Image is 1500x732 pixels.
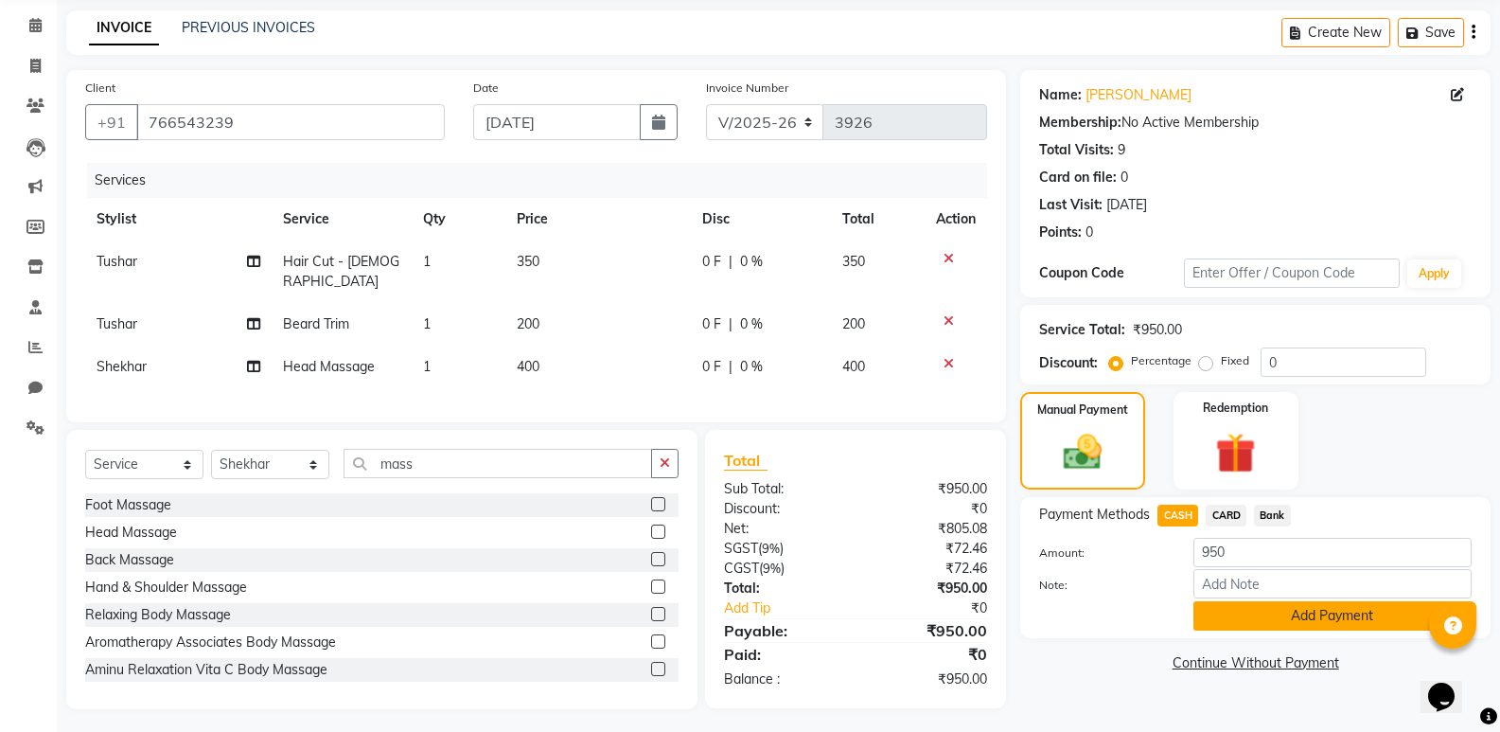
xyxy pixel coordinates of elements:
span: 0 % [740,252,763,272]
div: Back Massage [85,550,174,570]
span: Payment Methods [1039,505,1150,525]
div: Balance : [710,670,856,689]
div: Service Total: [1039,320,1125,340]
div: Payable: [710,619,856,642]
span: 1 [423,253,431,270]
div: ₹0 [856,499,1001,519]
div: ( ) [710,539,856,559]
div: Discount: [1039,353,1098,373]
label: Amount: [1025,545,1178,562]
span: 9% [763,561,781,576]
span: 400 [517,358,539,375]
div: Name: [1039,85,1082,105]
span: 200 [517,315,539,332]
a: [PERSON_NAME] [1085,85,1191,105]
div: ₹805.08 [856,519,1001,539]
span: Hair Cut - [DEMOGRAPHIC_DATA] [283,253,399,290]
span: 0 F [702,357,721,377]
span: 350 [517,253,539,270]
div: Aminu Relaxation Vita C Body Massage [85,660,327,680]
input: Search by Name/Mobile/Email/Code [136,104,445,140]
label: Fixed [1221,352,1249,369]
span: 400 [842,358,865,375]
div: ₹950.00 [856,670,1001,689]
label: Client [85,80,115,97]
th: Service [272,198,412,241]
th: Action [925,198,987,241]
label: Redemption [1203,400,1268,417]
div: ₹0 [880,598,1001,618]
span: CASH [1157,505,1198,527]
div: ₹950.00 [856,479,1001,499]
div: Foot Massage [85,495,171,515]
div: Discount: [710,499,856,519]
span: CGST [724,560,759,577]
span: SGST [724,540,758,557]
span: Tushar [97,315,137,332]
div: 0 [1121,168,1128,187]
th: Qty [412,198,505,241]
span: 9% [762,541,780,556]
iframe: chat widget [1421,656,1481,713]
a: Add Tip [710,598,880,618]
th: Disc [691,198,831,241]
span: Bank [1254,505,1291,527]
span: Head Massage [283,358,375,375]
span: 350 [842,253,865,270]
button: Add Payment [1193,601,1472,631]
div: Membership: [1039,113,1121,133]
div: Services [87,163,1001,198]
img: _cash.svg [1051,430,1114,474]
th: Total [831,198,925,241]
img: _gift.svg [1203,428,1268,478]
div: Last Visit: [1039,195,1103,215]
span: | [729,357,732,377]
div: [DATE] [1106,195,1147,215]
label: Percentage [1131,352,1191,369]
div: Sub Total: [710,479,856,499]
span: | [729,314,732,334]
div: ₹72.46 [856,539,1001,559]
span: Beard Trim [283,315,349,332]
div: Net: [710,519,856,539]
span: 0 F [702,314,721,334]
button: Save [1398,18,1464,47]
div: 0 [1085,223,1093,242]
label: Note: [1025,577,1178,594]
div: ₹0 [856,643,1001,666]
div: ₹950.00 [856,579,1001,598]
div: ( ) [710,559,856,579]
div: ₹950.00 [1133,320,1182,340]
span: 200 [842,315,865,332]
div: Relaxing Body Massage [85,605,231,625]
div: Hand & Shoulder Massage [85,578,247,598]
span: Shekhar [97,358,147,375]
input: Add Note [1193,569,1472,598]
div: Head Massage [85,523,177,543]
span: CARD [1206,505,1246,527]
div: Coupon Code [1039,263,1183,283]
a: INVOICE [89,11,159,45]
div: No Active Membership [1039,113,1472,133]
div: Aromatherapy Associates Body Massage [85,633,336,652]
div: 9 [1118,140,1125,160]
label: Invoice Number [706,80,788,97]
span: | [729,252,732,272]
span: 1 [423,315,431,332]
th: Price [505,198,692,241]
a: PREVIOUS INVOICES [182,19,315,36]
span: 0 % [740,314,763,334]
span: 0 % [740,357,763,377]
span: 1 [423,358,431,375]
div: Total: [710,579,856,598]
div: Total Visits: [1039,140,1114,160]
button: Apply [1407,259,1461,288]
div: Card on file: [1039,168,1117,187]
input: Amount [1193,538,1472,567]
th: Stylist [85,198,272,241]
div: ₹950.00 [856,619,1001,642]
div: Points: [1039,223,1082,242]
label: Date [473,80,499,97]
a: Continue Without Payment [1024,653,1487,673]
label: Manual Payment [1037,402,1128,419]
